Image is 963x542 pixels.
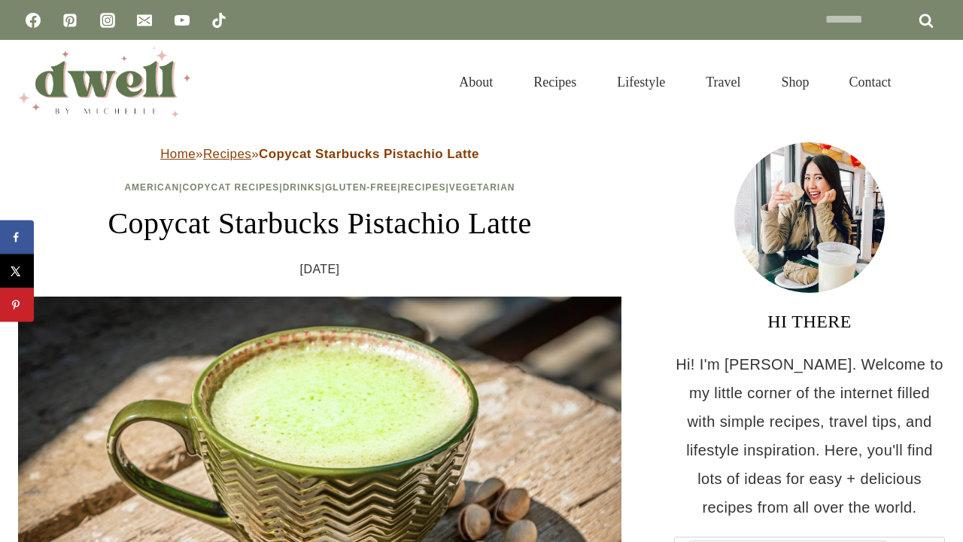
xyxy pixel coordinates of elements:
a: Instagram [93,5,123,35]
a: Shop [761,56,829,108]
a: American [124,182,179,193]
span: | | | | | [124,182,515,193]
button: View Search Form [919,69,945,95]
a: About [439,56,513,108]
h3: HI THERE [674,308,945,335]
strong: Copycat Starbucks Pistachio Latte [259,147,479,161]
a: Travel [685,56,761,108]
span: » » [160,147,479,161]
a: Facebook [18,5,48,35]
a: Recipes [401,182,446,193]
a: Email [129,5,159,35]
h1: Copycat Starbucks Pistachio Latte [18,201,621,246]
time: [DATE] [300,258,340,281]
a: Recipes [203,147,251,161]
a: Lifestyle [597,56,685,108]
a: Drinks [283,182,322,193]
p: Hi! I'm [PERSON_NAME]. Welcome to my little corner of the internet filled with simple recipes, tr... [674,350,945,522]
img: DWELL by michelle [18,47,191,117]
a: YouTube [167,5,197,35]
nav: Primary Navigation [439,56,912,108]
a: Home [160,147,196,161]
a: Recipes [513,56,597,108]
a: Pinterest [55,5,85,35]
a: Gluten-Free [325,182,397,193]
a: Contact [829,56,912,108]
a: Copycat Recipes [182,182,279,193]
a: Vegetarian [449,182,515,193]
a: TikTok [204,5,234,35]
